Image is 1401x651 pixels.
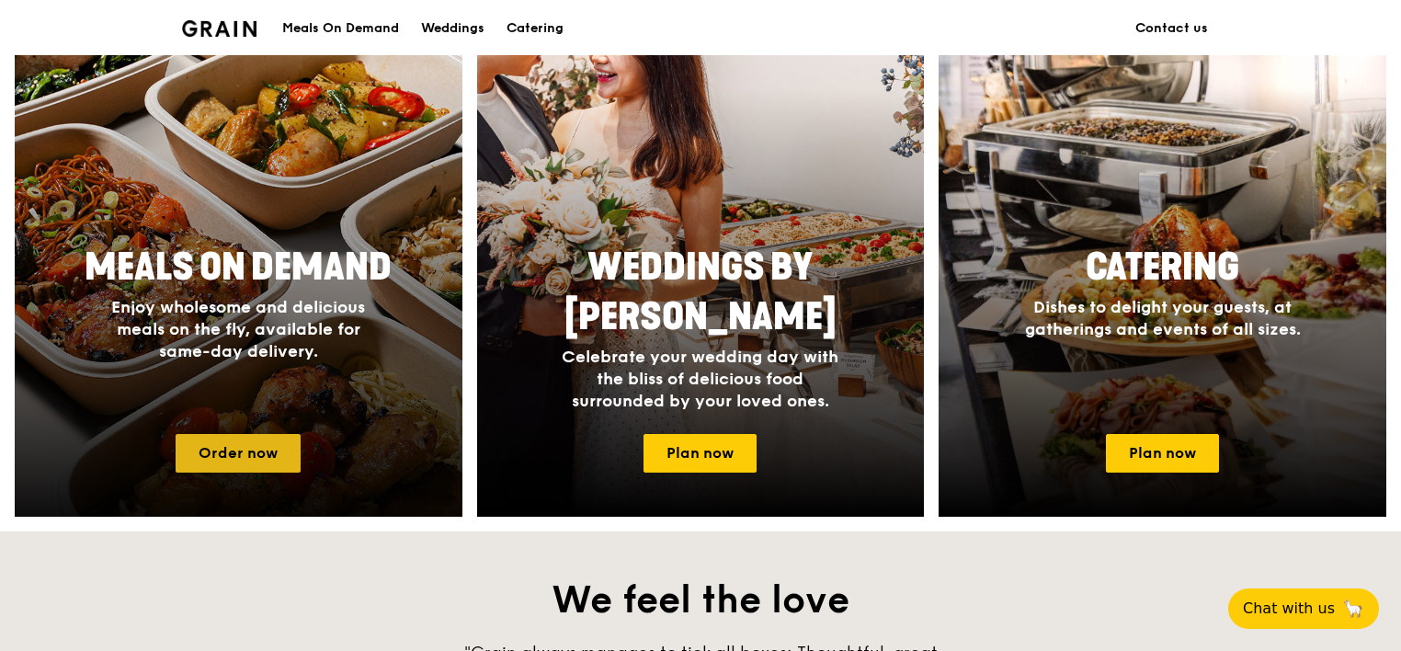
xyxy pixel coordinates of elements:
[282,1,399,56] div: Meals On Demand
[562,347,838,411] span: Celebrate your wedding day with the bliss of delicious food surrounded by your loved ones.
[85,246,392,290] span: Meals On Demand
[644,434,757,473] a: Plan now
[564,246,837,339] span: Weddings by [PERSON_NAME]
[111,297,365,361] span: Enjoy wholesome and delicious meals on the fly, available for same-day delivery.
[182,20,256,37] img: Grain
[410,1,495,56] a: Weddings
[507,1,564,56] div: Catering
[1124,1,1219,56] a: Contact us
[421,1,484,56] div: Weddings
[1025,297,1301,339] span: Dishes to delight your guests, at gatherings and events of all sizes.
[1106,434,1219,473] a: Plan now
[1243,598,1335,620] span: Chat with us
[1086,246,1239,290] span: Catering
[495,1,575,56] a: Catering
[176,434,301,473] a: Order now
[1342,598,1364,620] span: 🦙
[1228,588,1379,629] button: Chat with us🦙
